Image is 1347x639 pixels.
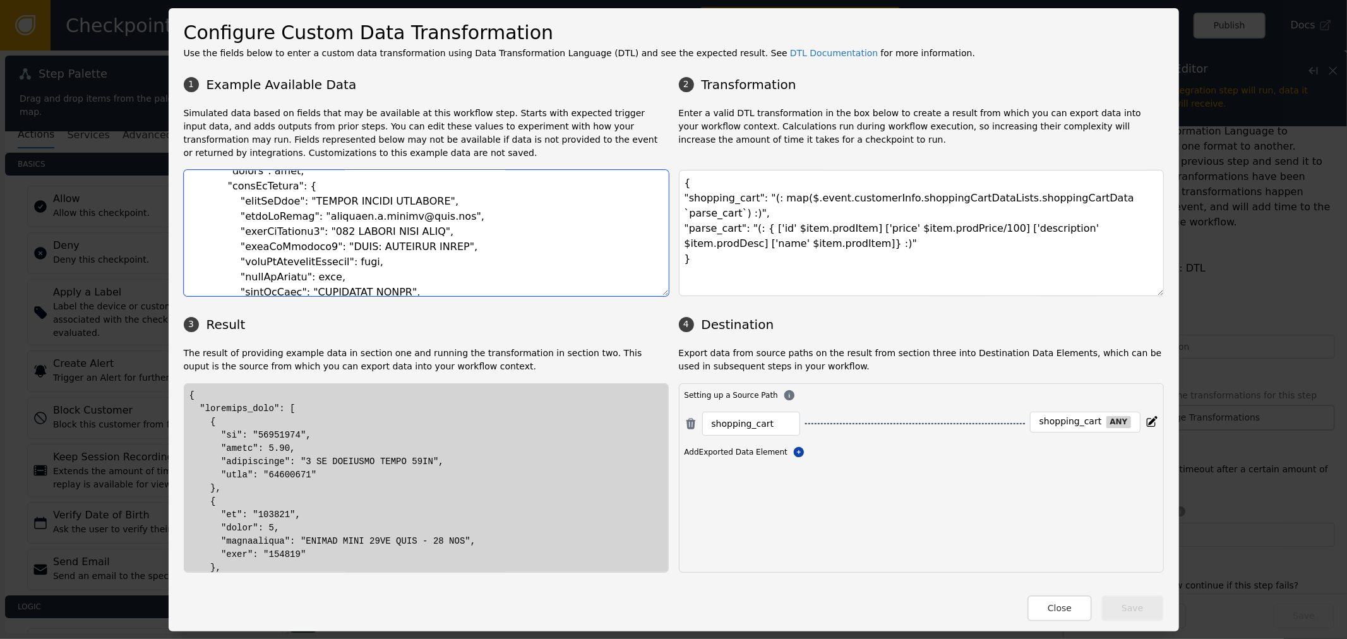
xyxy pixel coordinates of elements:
[679,75,1164,94] h3: Transformation
[184,75,669,94] h3: Example Available Data
[679,77,694,92] div: 2
[685,446,1158,458] div: Add Exported Data Element
[685,389,1158,402] div: Setting up a Source Path
[184,317,199,332] div: 3
[1106,416,1130,428] div: any
[184,315,669,334] h3: Result
[184,107,669,160] p: Simulated data based on fields that may be available at this workflow step. Starts with expected ...
[790,48,878,58] a: DTL Documentation
[1027,595,1092,621] button: Close
[679,170,1164,296] textarea: { "shopping_cart": "(: map($.event.customerInfo.shoppingCartDataLists.shoppingCartData `parse_car...
[679,347,1164,373] p: Export data from source paths on the result from section three into Destination Data Elements, wh...
[679,317,694,332] div: 4
[184,170,669,296] textarea: { "lorem": { "ipsumdolorsItamet": { "consectEtur": "Adipi", "elitseddOeiu": "TEM", "incididu": "U...
[184,347,669,373] p: The result of providing example data in section one and running the transformation in section two...
[679,107,1164,160] p: Enter a valid DTL transformation in the box below to create a result from which you can export da...
[880,48,975,58] span: for more information.
[679,315,1164,334] h3: Destination
[184,18,1164,47] h2: Configure Custom Data Transformation
[184,48,787,58] span: Use the fields below to enter a custom data transformation using Data Transformation Language (DT...
[1039,416,1102,427] div: shopping_cart
[712,416,791,431] input: Enter a Source Path
[184,77,199,92] div: 1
